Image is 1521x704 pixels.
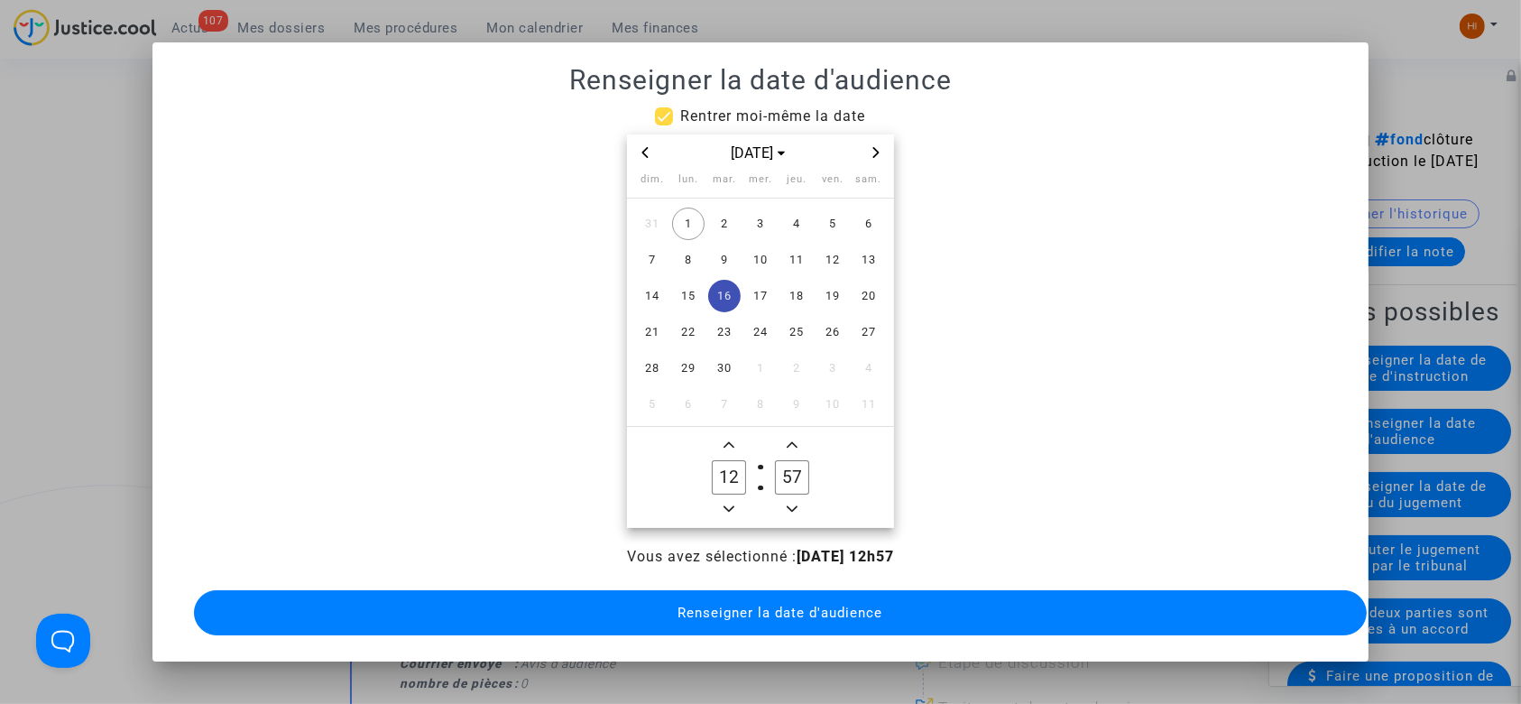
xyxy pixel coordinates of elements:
[780,352,813,384] span: 2
[706,350,742,386] td: 30 septembre 2025
[634,386,670,422] td: 5 octobre 2025
[815,171,851,198] th: vendredi
[742,206,779,242] td: 3 septembre 2025
[822,173,843,185] span: ven.
[634,171,670,198] th: dimanche
[194,590,1368,635] button: Renseigner la date d'audience
[670,314,706,350] td: 22 septembre 2025
[851,314,887,350] td: 27 septembre 2025
[816,280,849,312] span: 19
[816,316,849,348] span: 26
[708,280,741,312] span: 16
[634,350,670,386] td: 28 septembre 2025
[851,386,887,422] td: 11 octobre 2025
[636,316,668,348] span: 21
[851,350,887,386] td: 4 octobre 2025
[851,171,887,198] th: samedi
[851,278,887,314] td: 20 septembre 2025
[816,208,849,240] span: 5
[742,350,779,386] td: 1 octobre 2025
[670,278,706,314] td: 15 septembre 2025
[815,314,851,350] td: 26 septembre 2025
[855,173,881,185] span: sam.
[815,242,851,278] td: 12 septembre 2025
[678,605,882,621] span: Renseigner la date d'audience
[636,244,668,276] span: 7
[670,206,706,242] td: 1 septembre 2025
[713,173,736,185] span: mar.
[780,280,813,312] span: 18
[670,171,706,198] th: lundi
[780,388,813,421] span: 9
[779,314,815,350] td: 25 septembre 2025
[672,280,705,312] span: 15
[192,546,1330,568] div: Vous avez sélectionné :
[816,244,849,276] span: 12
[816,352,849,384] span: 3
[853,352,885,384] span: 4
[742,314,779,350] td: 24 septembre 2025
[708,316,741,348] span: 23
[634,206,670,242] td: 31 août 2025
[744,388,777,421] span: 8
[853,280,885,312] span: 20
[636,388,668,421] span: 5
[641,173,664,185] span: dim.
[636,208,668,240] span: 31
[815,278,851,314] td: 19 septembre 2025
[670,350,706,386] td: 29 septembre 2025
[781,498,803,521] button: Minus a minute
[724,143,797,164] button: Choose month and year
[853,388,885,421] span: 11
[706,386,742,422] td: 7 octobre 2025
[815,206,851,242] td: 5 septembre 2025
[780,208,813,240] span: 4
[36,614,90,668] iframe: Help Scout Beacon - Open
[853,316,885,348] span: 27
[636,280,668,312] span: 14
[851,242,887,278] td: 13 septembre 2025
[742,386,779,422] td: 8 octobre 2025
[744,352,777,384] span: 1
[174,64,1348,97] h1: Renseigner la date d'audience
[742,242,779,278] td: 10 septembre 2025
[779,278,815,314] td: 18 septembre 2025
[744,208,777,240] span: 3
[706,314,742,350] td: 23 septembre 2025
[724,143,797,164] span: [DATE]
[781,434,803,457] button: Add a minute
[634,142,656,164] button: Previous month
[706,242,742,278] td: 9 septembre 2025
[744,244,777,276] span: 10
[672,244,705,276] span: 8
[816,388,849,421] span: 10
[670,242,706,278] td: 8 septembre 2025
[744,316,777,348] span: 24
[718,434,740,457] button: Add a hour
[672,388,705,421] span: 6
[797,548,894,565] b: [DATE] 12h57
[851,206,887,242] td: 6 septembre 2025
[636,352,668,384] span: 28
[742,171,779,198] th: mercredi
[749,173,772,185] span: mer.
[718,498,740,521] button: Minus a hour
[706,206,742,242] td: 2 septembre 2025
[865,142,887,164] button: Next month
[678,173,698,185] span: lun.
[708,244,741,276] span: 9
[708,388,741,421] span: 7
[672,316,705,348] span: 22
[853,208,885,240] span: 6
[815,386,851,422] td: 10 octobre 2025
[706,171,742,198] th: mardi
[708,208,741,240] span: 2
[672,208,705,240] span: 1
[742,278,779,314] td: 17 septembre 2025
[672,352,705,384] span: 29
[815,350,851,386] td: 3 octobre 2025
[779,171,815,198] th: jeudi
[744,280,777,312] span: 17
[780,244,813,276] span: 11
[634,278,670,314] td: 14 septembre 2025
